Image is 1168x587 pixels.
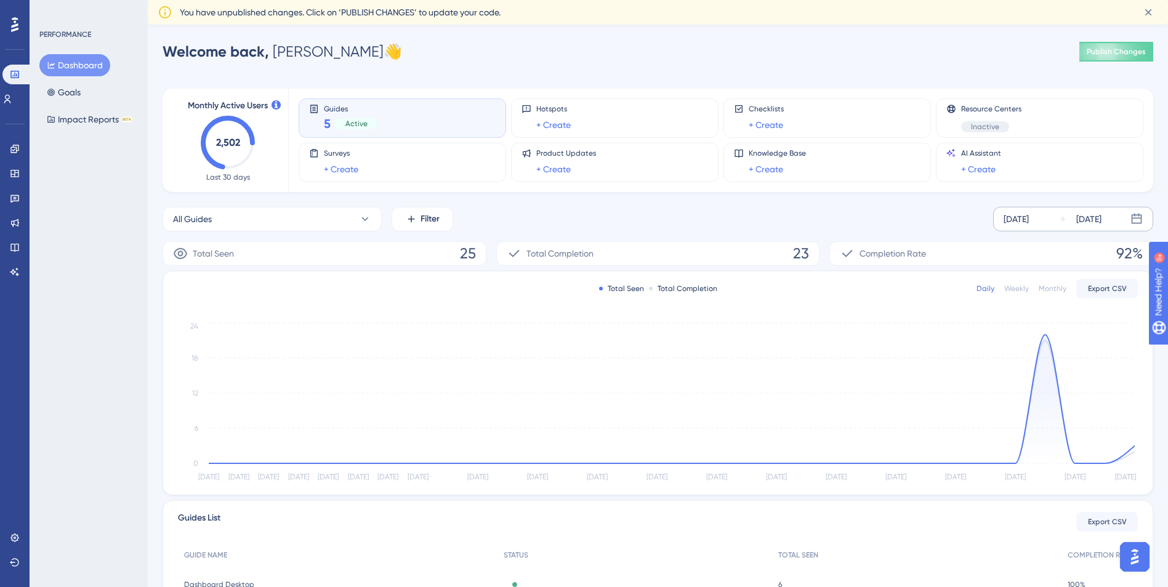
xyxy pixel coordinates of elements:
div: [DATE] [1076,212,1102,226]
tspan: [DATE] [945,473,966,481]
tspan: [DATE] [1065,473,1085,481]
span: GUIDE NAME [184,550,227,560]
tspan: [DATE] [228,473,249,481]
tspan: [DATE] [348,473,369,481]
tspan: [DATE] [288,473,309,481]
span: 23 [793,244,809,263]
span: Guides List [178,511,220,533]
div: Monthly [1039,284,1066,293]
tspan: [DATE] [318,473,339,481]
span: Inactive [971,122,999,132]
tspan: [DATE] [527,473,548,481]
div: Weekly [1004,284,1029,293]
tspan: [DATE] [766,473,787,481]
span: Welcome back, [163,42,269,60]
tspan: 24 [190,322,198,330]
tspan: 12 [192,389,198,397]
span: 5 [324,115,331,132]
span: Hotspots [536,104,571,114]
button: Export CSV [1076,512,1138,532]
span: All Guides [173,212,212,226]
span: Guides [324,104,377,113]
tspan: [DATE] [587,473,608,481]
a: + Create [749,118,783,132]
button: Filter [392,207,453,231]
tspan: [DATE] [408,473,429,481]
a: + Create [324,162,358,177]
span: Last 30 days [206,172,250,182]
div: Total Completion [649,284,717,293]
span: 92% [1116,244,1143,263]
tspan: 18 [191,354,198,362]
span: Need Help? [29,3,77,18]
div: Total Seen [599,284,644,293]
text: 2,502 [216,137,240,148]
button: Export CSV [1076,279,1138,298]
a: + Create [536,162,571,177]
span: AI Assistant [961,148,1001,158]
span: TOTAL SEEN [778,550,818,560]
button: Impact ReportsBETA [39,108,140,130]
tspan: [DATE] [706,473,727,481]
tspan: 0 [193,459,198,468]
span: Total Completion [526,246,594,261]
span: You have unpublished changes. Click on ‘PUBLISH CHANGES’ to update your code. [180,5,501,20]
a: + Create [536,118,571,132]
tspan: [DATE] [377,473,398,481]
span: Export CSV [1088,517,1127,527]
iframe: UserGuiding AI Assistant Launcher [1116,538,1153,575]
span: Total Seen [193,246,234,261]
button: Goals [39,81,88,103]
tspan: [DATE] [258,473,279,481]
div: [DATE] [1004,212,1029,226]
tspan: [DATE] [885,473,906,481]
span: 25 [460,244,476,263]
tspan: [DATE] [1115,473,1136,481]
span: COMPLETION RATE [1068,550,1132,560]
button: All Guides [163,207,382,231]
a: + Create [749,162,783,177]
span: Filter [421,212,440,226]
tspan: 6 [195,424,198,433]
span: Knowledge Base [749,148,806,158]
tspan: [DATE] [198,473,219,481]
span: Checklists [749,104,784,114]
tspan: [DATE] [1005,473,1026,481]
span: Monthly Active Users [188,98,268,113]
a: + Create [961,162,996,177]
div: 9+ [84,6,91,16]
div: BETA [121,116,132,122]
span: Publish Changes [1087,47,1146,57]
span: Resource Centers [961,104,1021,114]
tspan: [DATE] [467,473,488,481]
span: Active [345,119,368,129]
span: STATUS [504,550,528,560]
span: Export CSV [1088,284,1127,293]
span: Completion Rate [860,246,926,261]
tspan: [DATE] [646,473,667,481]
div: PERFORMANCE [39,30,91,39]
button: Publish Changes [1079,42,1153,62]
div: Daily [977,284,994,293]
span: Surveys [324,148,358,158]
button: Dashboard [39,54,110,76]
tspan: [DATE] [826,473,847,481]
div: [PERSON_NAME] 👋 [163,42,402,62]
span: Product Updates [536,148,596,158]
